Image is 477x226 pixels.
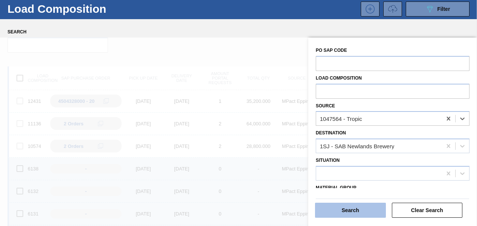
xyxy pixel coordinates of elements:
label: Load composition [316,75,362,81]
label: Source [316,103,335,108]
h1: Load Composition [7,5,121,13]
div: Request volume [379,2,402,17]
div: New Load Composition [357,2,379,17]
button: UploadTransport Information [383,2,402,17]
label: Destination [316,130,346,136]
span: Filter [437,6,450,12]
label: PO SAP Code [316,48,347,53]
label: Material Group [316,185,356,190]
div: 1047564 - Tropic [320,116,362,122]
label: Search [7,27,108,38]
div: 1SJ - SAB Newlands Brewery [320,143,394,149]
button: Search [315,203,386,218]
button: Filter [406,2,469,17]
label: Situation [316,158,340,163]
button: Clear Search [392,203,463,218]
